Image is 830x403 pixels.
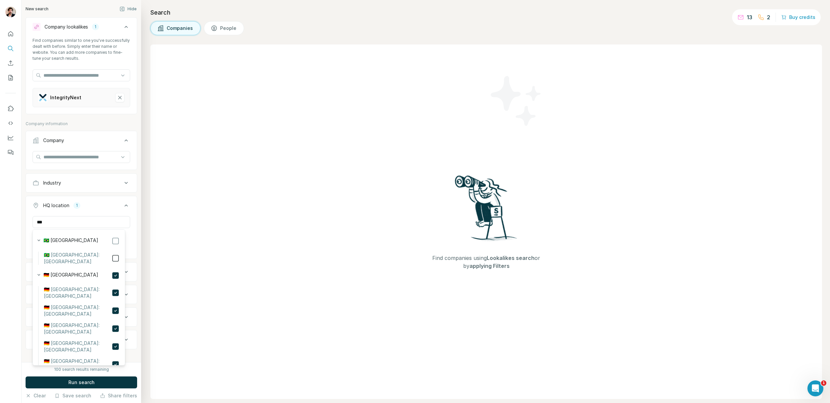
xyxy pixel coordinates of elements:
[807,380,823,396] iframe: Intercom live chat
[33,38,130,61] div: Find companies similar to one you've successfully dealt with before. Simply enter their name or w...
[167,25,194,32] span: Companies
[44,340,112,353] label: 🇩🇪 [GEOGRAPHIC_DATA]: [GEOGRAPHIC_DATA]
[781,13,815,22] button: Buy credits
[100,392,137,399] button: Share filters
[220,25,237,32] span: People
[5,42,16,54] button: Search
[452,174,521,248] img: Surfe Illustration - Woman searching with binoculars
[5,57,16,69] button: Enrich CSV
[747,13,752,21] p: 13
[44,252,112,265] label: 🇧🇷 [GEOGRAPHIC_DATA]: [GEOGRAPHIC_DATA]
[43,180,61,186] div: Industry
[26,175,137,191] button: Industry
[44,358,112,371] label: 🇩🇪 [GEOGRAPHIC_DATA]: [GEOGRAPHIC_DATA]
[54,366,109,372] div: 100 search results remaining
[54,392,91,399] button: Save search
[115,4,141,14] button: Hide
[5,146,16,158] button: Feedback
[26,198,137,216] button: HQ location1
[5,72,16,84] button: My lists
[68,379,95,386] span: Run search
[92,24,99,30] div: 1
[5,117,16,129] button: Use Surfe API
[26,309,137,325] button: Technologies
[73,202,80,208] div: 1
[26,19,137,38] button: Company lookalikes1
[5,103,16,115] button: Use Surfe on LinkedIn
[427,254,546,270] span: Find companies using or by
[26,392,46,399] button: Clear
[26,376,137,388] button: Run search
[150,8,822,17] h4: Search
[44,304,112,317] label: 🇩🇪 [GEOGRAPHIC_DATA]: [GEOGRAPHIC_DATA]
[26,264,137,280] button: Annual revenue ($)
[821,380,826,386] span: 1
[5,28,16,40] button: Quick start
[43,137,64,144] div: Company
[487,255,535,261] span: Lookalikes search
[26,121,137,127] p: Company information
[26,286,137,302] button: Employees (size)
[26,332,137,348] button: Keywords
[5,7,16,17] img: Avatar
[50,94,81,101] div: IntegrityNext
[26,6,48,12] div: New search
[38,93,47,102] img: IntegrityNext-logo
[486,71,546,131] img: Surfe Illustration - Stars
[43,272,98,280] label: 🇩🇪 [GEOGRAPHIC_DATA]
[44,24,88,30] div: Company lookalikes
[115,93,124,102] button: IntegrityNext-remove-button
[469,263,510,269] span: applying Filters
[44,286,112,299] label: 🇩🇪 [GEOGRAPHIC_DATA]: [GEOGRAPHIC_DATA]
[44,322,112,335] label: 🇩🇪 [GEOGRAPHIC_DATA]: [GEOGRAPHIC_DATA]
[5,132,16,144] button: Dashboard
[26,132,137,151] button: Company
[43,202,69,209] div: HQ location
[43,237,98,245] label: 🇧🇷 [GEOGRAPHIC_DATA]
[767,13,770,21] p: 2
